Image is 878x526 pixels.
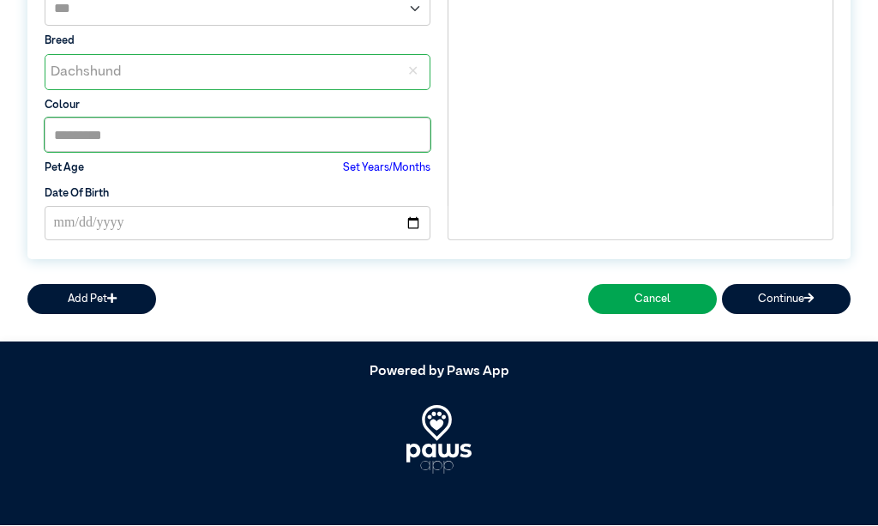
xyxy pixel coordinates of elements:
[588,285,717,315] button: Cancel
[406,406,472,475] img: PawsApp
[45,186,109,203] label: Date Of Birth
[45,160,84,177] label: Pet Age
[722,285,851,315] button: Continue
[395,56,430,90] div: ✕
[27,365,851,381] h5: Powered by Paws App
[343,160,430,177] label: Set Years/Months
[45,56,395,90] div: Dachshund
[45,33,430,50] label: Breed
[27,285,156,315] button: Add Pet
[45,98,430,114] label: Colour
